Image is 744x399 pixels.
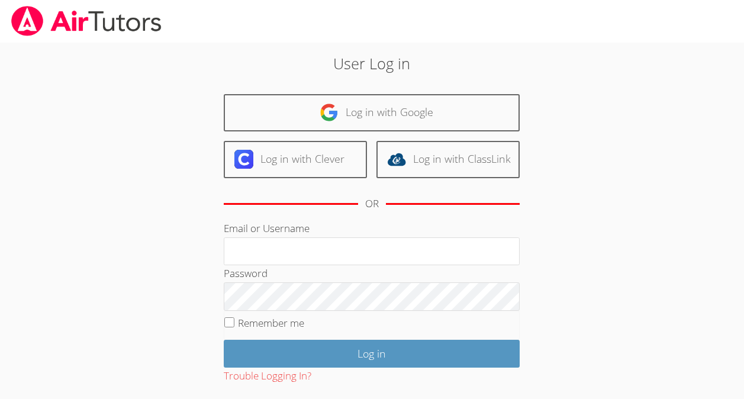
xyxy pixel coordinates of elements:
label: Email or Username [224,221,310,235]
h2: User Log in [171,52,573,75]
a: Log in with Google [224,94,520,131]
input: Log in [224,340,520,368]
div: OR [365,195,379,213]
a: Log in with Clever [224,141,367,178]
img: google-logo-50288ca7cdecda66e5e0955fdab243c47b7ad437acaf1139b6f446037453330a.svg [320,103,339,122]
button: Trouble Logging In? [224,368,311,385]
label: Password [224,266,268,280]
img: clever-logo-6eab21bc6e7a338710f1a6ff85c0baf02591cd810cc4098c63d3a4b26e2feb20.svg [234,150,253,169]
img: airtutors_banner-c4298cdbf04f3fff15de1276eac7730deb9818008684d7c2e4769d2f7ddbe033.png [10,6,163,36]
label: Remember me [238,316,304,330]
a: Log in with ClassLink [376,141,520,178]
img: classlink-logo-d6bb404cc1216ec64c9a2012d9dc4662098be43eaf13dc465df04b49fa7ab582.svg [387,150,406,169]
